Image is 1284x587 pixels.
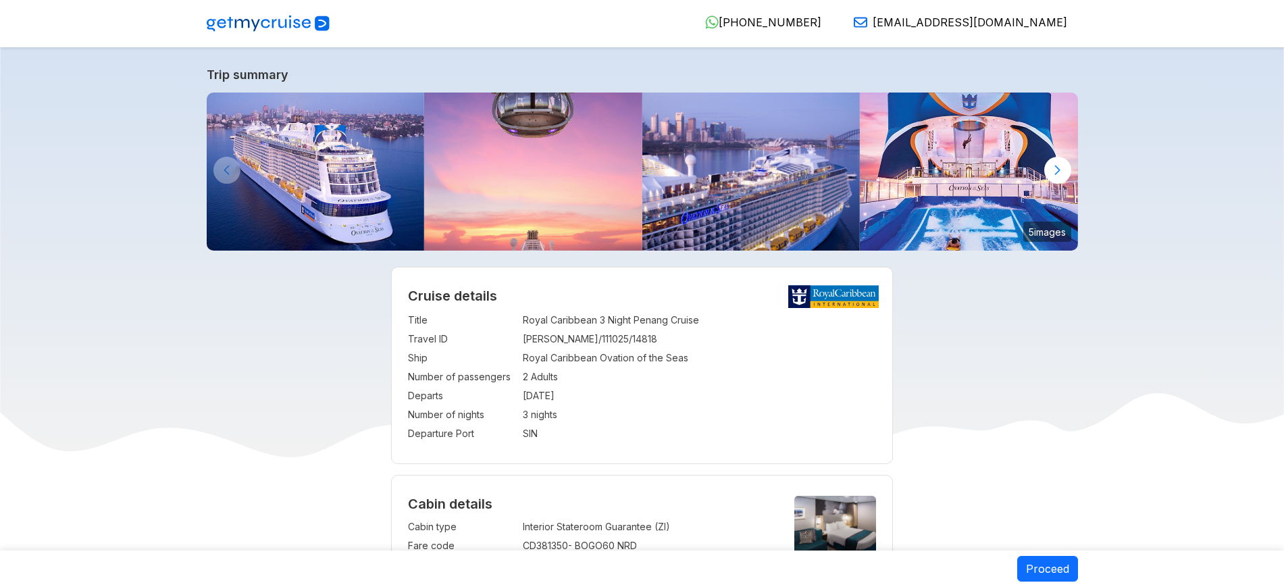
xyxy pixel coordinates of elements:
[694,16,821,29] a: [PHONE_NUMBER]
[523,405,876,424] td: 3 nights
[408,311,516,330] td: Title
[408,349,516,367] td: Ship
[516,367,523,386] td: :
[408,288,876,304] h2: Cruise details
[873,16,1067,29] span: [EMAIL_ADDRESS][DOMAIN_NAME]
[843,16,1067,29] a: [EMAIL_ADDRESS][DOMAIN_NAME]
[408,536,516,555] td: Fare code
[523,349,876,367] td: Royal Caribbean Ovation of the Seas
[719,16,821,29] span: [PHONE_NUMBER]
[854,16,867,29] img: Email
[523,386,876,405] td: [DATE]
[523,424,876,443] td: SIN
[408,405,516,424] td: Number of nights
[408,517,516,536] td: Cabin type
[516,349,523,367] td: :
[516,330,523,349] td: :
[523,330,876,349] td: [PERSON_NAME]/111025/14818
[516,311,523,330] td: :
[523,517,771,536] td: Interior Stateroom Guarantee (ZI)
[408,424,516,443] td: Departure Port
[523,311,876,330] td: Royal Caribbean 3 Night Penang Cruise
[516,386,523,405] td: :
[642,93,861,251] img: ovation-of-the-seas-departing-from-sydney.jpg
[1023,222,1071,242] small: 5 images
[207,68,1078,82] a: Trip summary
[408,367,516,386] td: Number of passengers
[860,93,1078,251] img: ovation-of-the-seas-flowrider-sunset.jpg
[705,16,719,29] img: WhatsApp
[408,330,516,349] td: Travel ID
[1017,556,1078,582] button: Proceed
[516,536,523,555] td: :
[408,496,876,512] h4: Cabin details
[523,367,876,386] td: 2 Adults
[516,405,523,424] td: :
[516,424,523,443] td: :
[207,93,425,251] img: ovation-exterior-back-aerial-sunset-port-ship.jpg
[424,93,642,251] img: north-star-sunset-ovation-of-the-seas.jpg
[408,386,516,405] td: Departs
[516,517,523,536] td: :
[523,539,771,553] div: CD381350 - BOGO60 NRD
